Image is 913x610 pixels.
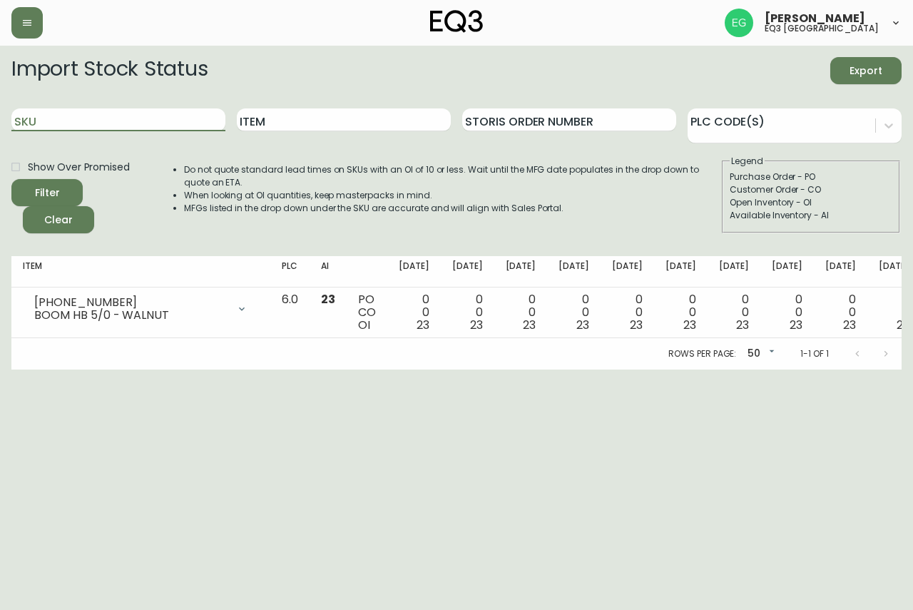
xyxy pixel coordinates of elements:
span: 23 [843,317,856,333]
div: BOOM HB 5/0 - WALNUT [34,309,228,322]
div: 50 [742,342,777,366]
span: 23 [736,317,749,333]
span: Export [842,62,890,80]
div: 0 0 [665,293,696,332]
th: [DATE] [760,256,814,288]
li: Do not quote standard lead times on SKUs with an OI of 10 or less. Wait until the MFG date popula... [184,163,720,189]
p: 1-1 of 1 [800,347,829,360]
div: [PHONE_NUMBER] [34,296,228,309]
legend: Legend [730,155,765,168]
div: 0 0 [612,293,643,332]
th: AI [310,256,347,288]
td: 6.0 [270,288,310,338]
div: 0 0 [452,293,483,332]
span: [PERSON_NAME] [765,13,865,24]
th: Item [11,256,270,288]
th: PLC [270,256,310,288]
img: logo [430,10,483,33]
span: 23 [523,317,536,333]
span: OI [358,317,370,333]
p: Rows per page: [668,347,736,360]
span: 23 [576,317,589,333]
button: Export [830,57,902,84]
div: 0 0 [506,293,536,332]
div: 0 0 [719,293,750,332]
div: 0 0 [399,293,429,332]
li: When looking at OI quantities, keep masterpacks in mind. [184,189,720,202]
span: 23 [470,317,483,333]
button: Clear [23,206,94,233]
th: [DATE] [494,256,548,288]
th: [DATE] [708,256,761,288]
div: 0 0 [879,293,909,332]
div: Filter [35,184,60,202]
div: 0 0 [825,293,856,332]
h2: Import Stock Status [11,57,208,84]
span: 23 [321,291,335,307]
span: 23 [897,317,909,333]
div: 0 0 [772,293,802,332]
span: 23 [417,317,429,333]
span: Show Over Promised [28,160,130,175]
div: Customer Order - CO [730,183,892,196]
div: [PHONE_NUMBER]BOOM HB 5/0 - WALNUT [23,293,259,325]
button: Filter [11,179,83,206]
th: [DATE] [441,256,494,288]
div: 0 0 [558,293,589,332]
th: [DATE] [547,256,601,288]
th: [DATE] [814,256,867,288]
span: 23 [630,317,643,333]
img: db11c1629862fe82d63d0774b1b54d2b [725,9,753,37]
div: Available Inventory - AI [730,209,892,222]
li: MFGs listed in the drop down under the SKU are accurate and will align with Sales Portal. [184,202,720,215]
h5: eq3 [GEOGRAPHIC_DATA] [765,24,879,33]
span: 23 [683,317,696,333]
div: Purchase Order - PO [730,171,892,183]
div: PO CO [358,293,376,332]
th: [DATE] [601,256,654,288]
span: 23 [790,317,802,333]
div: Open Inventory - OI [730,196,892,209]
span: Clear [34,211,83,229]
th: [DATE] [654,256,708,288]
th: [DATE] [387,256,441,288]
